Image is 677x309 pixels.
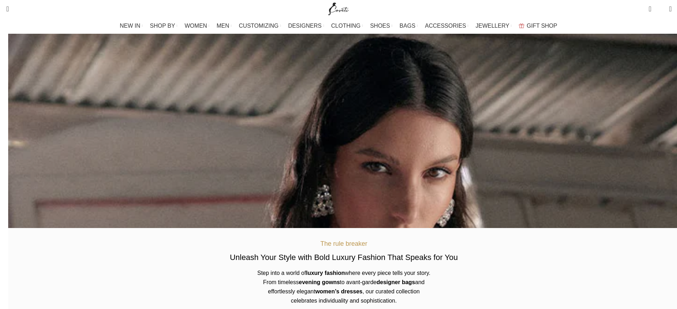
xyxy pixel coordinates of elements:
span: BAGS [399,22,415,29]
b: evening gowns [299,279,340,285]
a: BAGS [399,19,418,33]
a: JEWELLERY [475,19,512,33]
span: ACCESSORIES [425,22,466,29]
a: MEN [217,19,232,33]
span: WOMEN [185,22,207,29]
a: CLOTHING [331,19,363,33]
a: CUSTOMIZING [239,19,281,33]
b: designer bags [377,279,415,285]
a: SHOP BY [150,19,178,33]
b: luxury fashion [306,270,345,276]
span: CLOTHING [331,22,361,29]
a: NEW IN [120,19,143,33]
a: Site logo [327,5,350,11]
a: GIFT SHOP [519,19,557,33]
a: Search [2,2,9,16]
a: 0 [645,2,655,16]
a: WOMEN [185,19,210,33]
span: MEN [217,22,230,29]
div: My Wishlist [657,2,664,16]
a: SHOES [370,19,392,33]
a: DESIGNERS [288,19,324,33]
span: NEW IN [120,22,140,29]
span: 0 [649,4,655,9]
span: CUSTOMIZING [239,22,279,29]
span: SHOES [370,22,390,29]
span: 0 [658,7,663,12]
span: SHOP BY [150,22,175,29]
a: ACCESSORIES [425,19,469,33]
span: GIFT SHOP [527,22,557,29]
span: JEWELLERY [475,22,509,29]
div: Main navigation [2,19,675,33]
p: Step into a world of where every piece tells your story. From timeless to avant-garde and effortl... [257,269,431,305]
h2: Unleash Your Style with Bold Luxury Fashion That Speaks for You [230,252,458,263]
span: DESIGNERS [288,22,322,29]
b: women’s dresses [315,288,362,294]
img: GiftBag [519,23,524,28]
